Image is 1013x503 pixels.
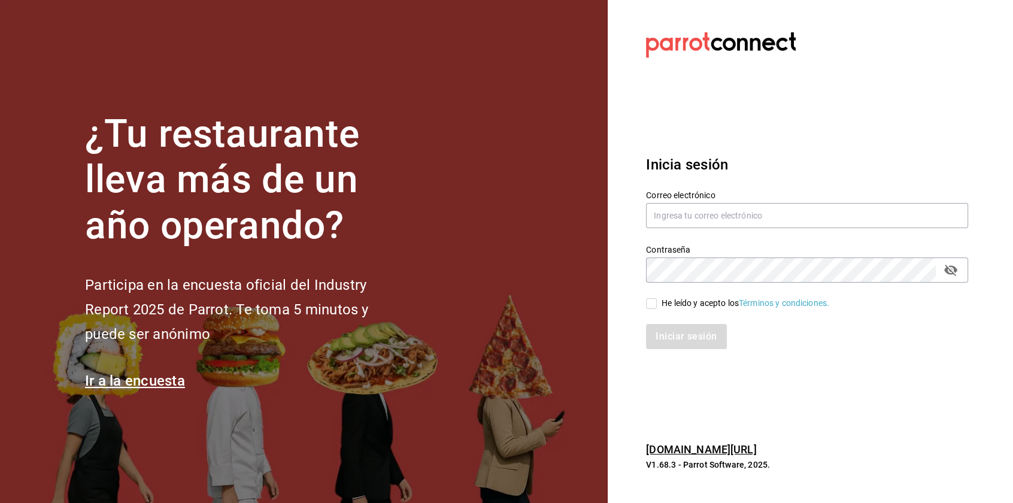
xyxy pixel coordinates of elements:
[646,190,968,199] label: Correo electrónico
[739,298,829,308] a: Términos y condiciones.
[941,260,961,280] button: passwordField
[646,154,968,175] h3: Inicia sesión
[646,443,756,456] a: [DOMAIN_NAME][URL]
[662,297,829,310] div: He leído y acepto los
[85,111,408,249] h1: ¿Tu restaurante lleva más de un año operando?
[646,245,968,253] label: Contraseña
[646,203,968,228] input: Ingresa tu correo electrónico
[85,273,408,346] h2: Participa en la encuesta oficial del Industry Report 2025 de Parrot. Te toma 5 minutos y puede se...
[646,459,968,471] p: V1.68.3 - Parrot Software, 2025.
[85,372,185,389] a: Ir a la encuesta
